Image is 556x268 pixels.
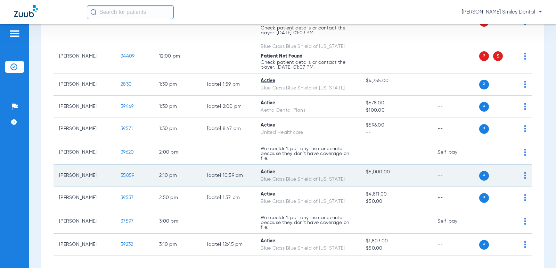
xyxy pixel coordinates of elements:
[121,126,133,131] span: 39571
[154,74,202,96] td: 1:30 PM
[479,102,489,112] span: P
[202,140,255,165] td: --
[87,5,174,19] input: Search for patients
[524,149,526,156] img: group-dot-blue.svg
[121,82,132,87] span: 2830
[479,80,489,89] span: P
[524,125,526,132] img: group-dot-blue.svg
[54,118,115,140] td: [PERSON_NAME]
[261,245,355,252] div: Blue Cross Blue Shield of [US_STATE]
[432,140,479,165] td: Self-pay
[366,77,426,85] span: $4,755.00
[462,9,542,16] span: [PERSON_NAME] Smiles Dental
[366,85,426,92] span: --
[524,218,526,225] img: group-dot-blue.svg
[154,234,202,256] td: 3:10 PM
[366,122,426,129] span: $596.00
[366,150,371,155] span: --
[261,129,355,136] div: United Healthcare
[432,74,479,96] td: --
[261,107,355,114] div: Aetna Dental Plans
[366,219,371,224] span: --
[202,118,255,140] td: [DATE] 8:47 AM
[432,165,479,187] td: --
[261,168,355,176] div: Active
[202,39,255,74] td: --
[524,81,526,88] img: group-dot-blue.svg
[154,39,202,74] td: 12:00 PM
[261,215,355,230] p: We couldn’t pull any insurance info because they don’t have coverage on file.
[202,187,255,209] td: [DATE] 1:57 PM
[54,39,115,74] td: [PERSON_NAME]
[54,96,115,118] td: [PERSON_NAME]
[261,191,355,198] div: Active
[121,104,133,109] span: 39469
[261,146,355,161] p: We couldn’t pull any insurance info because they don’t have coverage on file.
[366,129,426,136] span: --
[54,165,115,187] td: [PERSON_NAME]
[479,171,489,181] span: P
[154,165,202,187] td: 2:10 PM
[261,85,355,92] div: Blue Cross Blue Shield of [US_STATE]
[261,198,355,205] div: Blue Cross Blue Shield of [US_STATE]
[261,43,355,50] div: Blue Cross Blue Shield of [US_STATE]
[154,118,202,140] td: 1:30 PM
[261,26,355,35] p: Check patient details or contact the payer. [DATE] 01:03 PM.
[121,219,133,224] span: 37597
[14,5,38,17] img: Zuub Logo
[479,51,489,61] span: P
[479,240,489,250] span: P
[366,107,426,114] span: $100.00
[366,198,426,205] span: $50.00
[121,242,133,247] span: 39232
[54,187,115,209] td: [PERSON_NAME]
[261,176,355,183] div: Blue Cross Blue Shield of [US_STATE]
[154,140,202,165] td: 2:00 PM
[121,150,134,155] span: 39620
[524,241,526,248] img: group-dot-blue.svg
[524,103,526,110] img: group-dot-blue.svg
[261,60,355,70] p: Check patient details or contact the payer. [DATE] 01:07 PM.
[202,165,255,187] td: [DATE] 10:59 AM
[90,9,97,15] img: Search Icon
[524,53,526,60] img: group-dot-blue.svg
[54,209,115,234] td: [PERSON_NAME]
[366,168,426,176] span: $5,000.00
[524,194,526,201] img: group-dot-blue.svg
[493,51,503,61] span: S
[202,209,255,234] td: --
[432,96,479,118] td: --
[366,237,426,245] span: $1,803.00
[432,187,479,209] td: --
[366,245,426,252] span: $50.00
[121,54,134,59] span: 34409
[154,96,202,118] td: 1:30 PM
[432,39,479,74] td: --
[524,172,526,179] img: group-dot-blue.svg
[366,176,426,183] span: --
[366,100,426,107] span: $678.00
[479,193,489,203] span: P
[261,100,355,107] div: Active
[202,96,255,118] td: [DATE] 2:00 PM
[154,187,202,209] td: 2:50 PM
[54,234,115,256] td: [PERSON_NAME]
[366,191,426,198] span: $4,811.00
[121,195,133,200] span: 39537
[261,122,355,129] div: Active
[432,209,479,234] td: Self-pay
[202,234,255,256] td: [DATE] 12:45 PM
[432,234,479,256] td: --
[121,173,134,178] span: 35859
[54,140,115,165] td: [PERSON_NAME]
[9,29,20,38] img: hamburger-icon
[154,209,202,234] td: 3:00 PM
[261,54,303,59] span: Patient Not Found
[479,124,489,134] span: P
[261,77,355,85] div: Active
[202,74,255,96] td: [DATE] 1:59 PM
[366,54,371,59] span: --
[432,118,479,140] td: --
[261,237,355,245] div: Active
[54,74,115,96] td: [PERSON_NAME]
